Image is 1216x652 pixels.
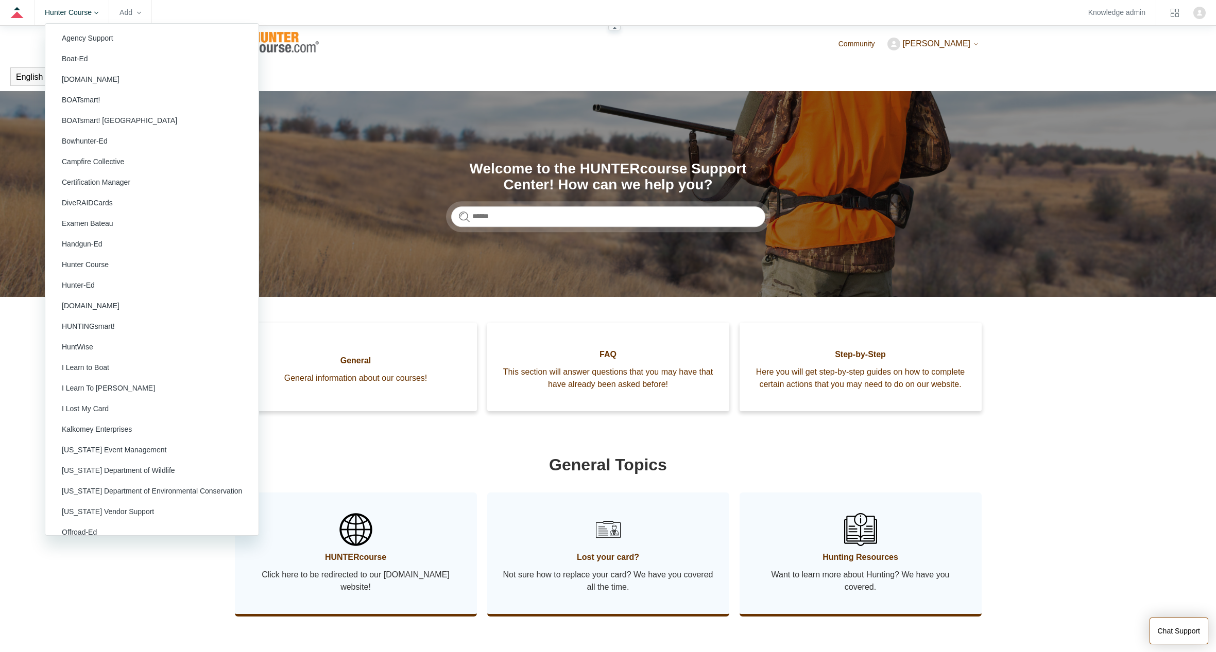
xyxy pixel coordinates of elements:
h1: Welcome to the HUNTERcourse Support Center! How can we help you? [451,161,765,193]
a: [DOMAIN_NAME] [45,69,259,90]
a: Community [838,39,885,49]
img: 01JHREV2E6NG3DHE8VTG8QH796 [844,513,877,546]
a: [US_STATE] Department of Wildlife [45,460,259,481]
a: [US_STATE] Event Management [45,439,259,460]
img: user avatar [1193,7,1206,19]
a: [DOMAIN_NAME] [45,295,259,316]
a: [US_STATE] Department of Environmental Conservation [45,481,259,501]
a: I Learn To [PERSON_NAME] [45,378,259,398]
zd-hc-trigger: Click your profile icon to open the profile menu [1193,7,1206,19]
img: 01JRG6G4A481AVZZCTCJ0RD6HR [339,513,372,546]
img: 01JRG6G4NA4NJ1BVG8MJM761YH [592,513,625,546]
input: Search [451,206,765,227]
a: BOATsmart! [45,90,259,110]
a: Agency Support [45,28,259,48]
span: FAQ [503,348,714,361]
zd-hc-trigger: Hunter Course [45,10,98,15]
a: I Learn to Boat [45,357,259,378]
span: HUNTERcourse [250,551,461,563]
a: Certification Manager [45,172,259,192]
a: FAQ This section will answer questions that you may have that have already been asked before! [487,323,729,411]
zd-hc-trigger: Add [119,10,141,15]
span: Not sure how to replace your card? We have you covered all the time. [503,569,714,593]
a: Campfire Collective [45,151,259,172]
a: Step-by-Step Here you will get step-by-step guides on how to complete certain actions that you ma... [740,323,982,411]
span: Click here to be redirected to our [DOMAIN_NAME] website! [250,569,461,593]
button: [PERSON_NAME] [887,38,979,50]
a: I Lost My Card [45,398,259,419]
span: Want to learn more about Hunting? We have you covered. [755,569,966,593]
a: Offroad-Ed [45,522,259,542]
button: Chat Support [1150,618,1209,644]
a: Bowhunter-Ed [45,131,259,151]
a: DiveRAIDCards [45,192,259,213]
a: BOATsmart! [GEOGRAPHIC_DATA] [45,110,259,131]
span: Step-by-Step [755,348,966,361]
a: HUNTINGsmart! [45,316,259,337]
a: Handgun-Ed [45,234,259,254]
zd-hc-resizer: Guide navigation [608,25,621,30]
a: HUNTERcourse Click here to be redirected to our [DOMAIN_NAME] website! [235,492,477,614]
a: Examen Bateau [45,213,259,234]
a: Knowledge admin [1088,10,1145,15]
h1: General Topics [237,452,979,477]
span: [PERSON_NAME] [902,39,970,48]
a: Lost your card? Not sure how to replace your card? We have you covered all the time. [487,492,729,614]
a: Hunter Course [45,254,259,275]
img: Hunter Course Help Center home page [237,32,319,52]
span: General [250,355,461,367]
span: General information about our courses! [250,372,461,384]
a: [US_STATE] Vendor Support [45,501,259,522]
a: General General information about our courses! [235,323,477,411]
span: Hunting Resources [755,551,966,563]
a: Boat-Ed [45,48,259,69]
button: English ([GEOGRAPHIC_DATA]) [16,73,143,82]
a: Hunter-Ed [45,275,259,295]
span: Here you will get step-by-step guides on how to complete certain actions that you may need to do ... [755,366,966,391]
a: Hunting Resources Want to learn more about Hunting? We have you covered. [740,492,982,614]
span: This section will answer questions that you may have that have already been asked before! [503,366,714,391]
span: Lost your card? [503,551,714,563]
a: Kalkomey Enterprises [45,419,259,439]
a: HuntWise [45,337,259,357]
